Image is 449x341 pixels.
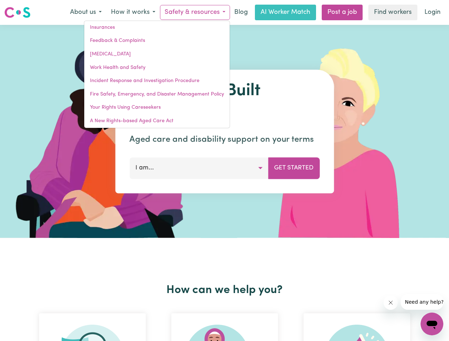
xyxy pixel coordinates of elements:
a: Post a job [322,5,363,20]
a: Insurances [84,21,230,34]
a: Careseekers logo [4,4,31,21]
a: Fire Safety, Emergency, and Disaster Management Policy [84,88,230,101]
h2: How can we help you? [26,283,423,297]
a: Incident Response and Investigation Procedure [84,74,230,88]
iframe: Button to launch messaging window [421,313,443,335]
a: A New Rights-based Aged Care Act [84,114,230,128]
iframe: Close message [384,296,398,310]
div: Safety & resources [84,21,230,128]
a: Blog [230,5,252,20]
button: How it works [106,5,160,20]
button: About us [65,5,106,20]
a: Find workers [368,5,417,20]
img: Careseekers logo [4,6,31,19]
button: Get Started [268,157,320,179]
a: Work Health and Safety [84,61,230,75]
iframe: Message from company [401,294,443,310]
a: [MEDICAL_DATA] [84,48,230,61]
p: Aged care and disability support on your terms [129,133,320,146]
span: Need any help? [4,5,43,11]
a: Login [420,5,445,20]
a: Feedback & Complaints [84,34,230,48]
a: AI Worker Match [255,5,316,20]
button: I am... [129,157,268,179]
button: Safety & resources [160,5,230,20]
a: Your Rights Using Careseekers [84,101,230,114]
